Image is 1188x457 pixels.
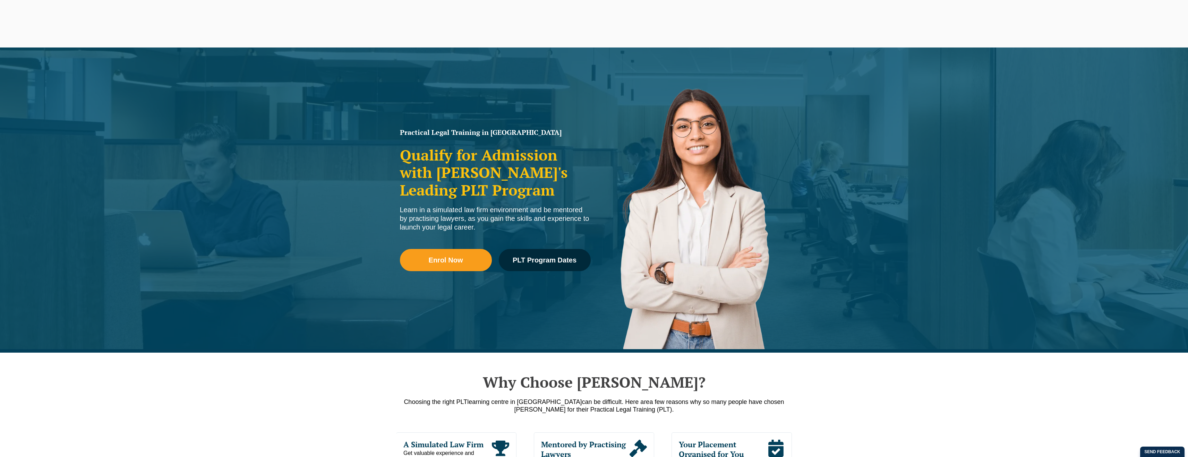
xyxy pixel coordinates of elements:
[467,398,582,405] span: learning centre in [GEOGRAPHIC_DATA]
[400,249,492,271] a: Enrol Now
[582,398,650,405] span: can be difficult. Here are
[396,373,792,391] h2: Why Choose [PERSON_NAME]?
[513,257,576,264] span: PLT Program Dates
[396,398,792,413] p: a few reasons why so many people have chosen [PERSON_NAME] for their Practical Legal Training (PLT).
[429,257,463,264] span: Enrol Now
[400,206,591,232] div: Learn in a simulated law firm environment and be mentored by practising lawyers, as you gain the ...
[403,440,492,449] span: A Simulated Law Firm
[499,249,591,271] a: PLT Program Dates
[400,129,591,136] h1: Practical Legal Training in [GEOGRAPHIC_DATA]
[404,398,467,405] span: Choosing the right PLT
[400,146,591,199] h2: Qualify for Admission with [PERSON_NAME]'s Leading PLT Program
